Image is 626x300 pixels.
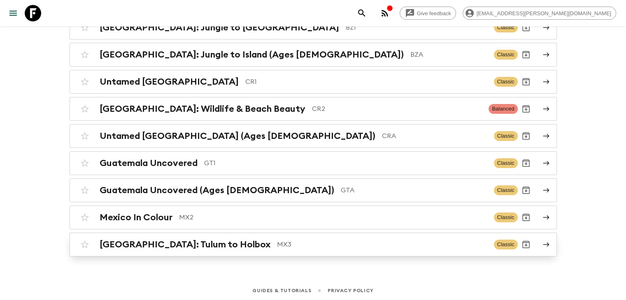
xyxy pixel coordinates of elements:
span: Classic [494,23,518,32]
a: Guatemala UncoveredGT1ClassicArchive [70,151,557,175]
h2: Mexico In Colour [100,212,172,223]
span: Classic [494,240,518,249]
span: Classic [494,212,518,222]
p: CRA [382,131,487,141]
h2: Untamed [GEOGRAPHIC_DATA] (Ages [DEMOGRAPHIC_DATA]) [100,131,375,141]
button: Archive [518,155,534,171]
p: MX3 [277,240,487,249]
button: search adventures [354,5,370,21]
span: Give feedback [412,10,456,16]
span: Classic [494,131,518,141]
button: Archive [518,19,534,36]
p: MX2 [179,212,487,222]
a: [GEOGRAPHIC_DATA]: Tulum to HolboxMX3ClassicArchive [70,233,557,256]
a: Guides & Tutorials [252,286,311,295]
a: Privacy Policy [328,286,373,295]
p: GT1 [204,158,487,168]
h2: [GEOGRAPHIC_DATA]: Wildlife & Beach Beauty [100,104,305,114]
a: [GEOGRAPHIC_DATA]: Jungle to [GEOGRAPHIC_DATA]BZ1ClassicArchive [70,16,557,39]
a: Untamed [GEOGRAPHIC_DATA] (Ages [DEMOGRAPHIC_DATA])CRAClassicArchive [70,124,557,148]
button: Archive [518,128,534,144]
a: [GEOGRAPHIC_DATA]: Jungle to Island (Ages [DEMOGRAPHIC_DATA])BZAClassicArchive [70,43,557,67]
div: [EMAIL_ADDRESS][PERSON_NAME][DOMAIN_NAME] [463,7,616,20]
span: Classic [494,77,518,87]
h2: [GEOGRAPHIC_DATA]: Tulum to Holbox [100,239,270,250]
h2: [GEOGRAPHIC_DATA]: Jungle to Island (Ages [DEMOGRAPHIC_DATA]) [100,49,404,60]
a: Give feedback [400,7,456,20]
span: Classic [494,50,518,60]
h2: Guatemala Uncovered (Ages [DEMOGRAPHIC_DATA]) [100,185,334,196]
h2: Untamed [GEOGRAPHIC_DATA] [100,76,239,87]
p: CR2 [312,104,482,114]
p: GTA [341,185,487,195]
p: BZ1 [346,23,487,32]
button: Archive [518,74,534,90]
span: Balanced [489,104,517,114]
button: menu [5,5,21,21]
button: Archive [518,236,534,253]
p: BZA [410,50,487,60]
p: CR1 [245,77,487,87]
button: Archive [518,209,534,226]
a: Untamed [GEOGRAPHIC_DATA]CR1ClassicArchive [70,70,557,94]
span: [EMAIL_ADDRESS][PERSON_NAME][DOMAIN_NAME] [472,10,616,16]
a: Guatemala Uncovered (Ages [DEMOGRAPHIC_DATA])GTAClassicArchive [70,178,557,202]
span: Classic [494,185,518,195]
button: Archive [518,46,534,63]
a: [GEOGRAPHIC_DATA]: Wildlife & Beach BeautyCR2BalancedArchive [70,97,557,121]
h2: Guatemala Uncovered [100,158,198,168]
button: Archive [518,182,534,198]
button: Archive [518,101,534,117]
h2: [GEOGRAPHIC_DATA]: Jungle to [GEOGRAPHIC_DATA] [100,22,339,33]
span: Classic [494,158,518,168]
a: Mexico In ColourMX2ClassicArchive [70,205,557,229]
